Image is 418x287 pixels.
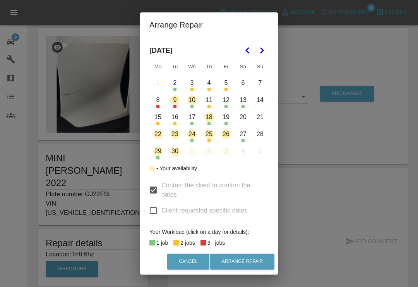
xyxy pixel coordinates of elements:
[149,59,269,160] table: September 2025
[167,109,183,125] button: Tuesday, September 16th, 2025
[252,59,269,74] th: Sunday
[150,109,166,125] button: Monday, September 15th, 2025
[149,227,269,237] div: Your Workload (click on a day for details):
[180,238,195,247] div: 2 jobs
[184,109,200,125] button: Wednesday, September 17th, 2025
[255,43,269,57] button: Go to the Next Month
[235,75,251,91] button: Saturday, September 6th, 2025
[149,42,173,59] span: [DATE]
[156,238,168,247] div: 1 job
[150,75,166,91] button: Monday, September 1st, 2025
[167,126,183,142] button: Tuesday, September 23rd, 2025
[218,92,234,108] button: Friday, September 12th, 2025
[140,12,278,37] h2: Arrange Repair
[167,254,209,270] button: Cancel
[207,238,225,247] div: 3+ jobs
[161,206,248,215] span: Client requested specific dates
[161,181,262,199] span: Contact the client to confirm the dates
[218,75,234,91] button: Friday, September 5th, 2025
[150,126,166,142] button: Monday, September 22nd, 2025
[184,143,200,159] button: Wednesday, October 1st, 2025
[218,126,234,142] button: Friday, September 26th, 2025
[150,143,166,159] button: Monday, September 29th, 2025
[184,126,200,142] button: Wednesday, September 24th, 2025
[184,92,200,108] button: Wednesday, September 10th, 2025
[235,126,251,142] button: Saturday, September 27th, 2025
[167,75,183,91] button: Today, Tuesday, September 2nd, 2025
[252,126,268,142] button: Sunday, September 28th, 2025
[166,59,183,74] th: Tuesday
[235,59,252,74] th: Saturday
[201,75,217,91] button: Thursday, September 4th, 2025
[156,164,197,173] div: - Your availability
[201,92,217,108] button: Thursday, September 11th, 2025
[184,75,200,91] button: Wednesday, September 3rd, 2025
[218,143,234,159] button: Friday, October 3rd, 2025
[201,109,217,125] button: Thursday, September 18th, 2025
[167,92,183,108] button: Tuesday, September 9th, 2025
[201,126,217,142] button: Thursday, September 25th, 2025
[252,143,268,159] button: Sunday, October 5th, 2025
[201,143,217,159] button: Thursday, October 2nd, 2025
[235,109,251,125] button: Saturday, September 20th, 2025
[252,92,268,108] button: Sunday, September 14th, 2025
[149,59,166,74] th: Monday
[218,109,234,125] button: Friday, September 19th, 2025
[235,143,251,159] button: Saturday, October 4th, 2025
[218,59,235,74] th: Friday
[167,143,183,159] button: Tuesday, September 30th, 2025
[200,59,218,74] th: Thursday
[252,109,268,125] button: Sunday, September 21st, 2025
[210,254,274,270] button: Arrange Repair
[183,59,200,74] th: Wednesday
[252,75,268,91] button: Sunday, September 7th, 2025
[241,43,255,57] button: Go to the Previous Month
[150,92,166,108] button: Monday, September 8th, 2025
[235,92,251,108] button: Saturday, September 13th, 2025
